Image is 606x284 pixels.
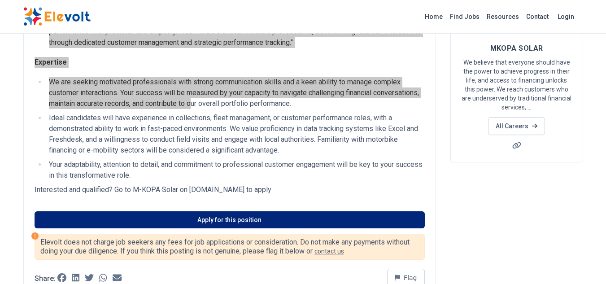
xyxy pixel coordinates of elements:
[35,58,67,66] strong: Expertise
[421,9,446,24] a: Home
[35,275,56,282] p: Share:
[46,159,425,181] li: Your adaptability, attention to detail, and commitment to professional customer engagement will b...
[46,77,425,109] li: We are seeking motivated professionals with strong communication skills and a keen ability to man...
[490,44,543,52] span: MKOPA SOLAR
[552,8,580,26] a: Login
[483,9,523,24] a: Resources
[561,241,606,284] iframe: Chat Widget
[35,184,425,195] p: Interested and qualified? Go to M-KOPA Solar on [DOMAIN_NAME] to apply
[46,113,425,156] li: Ideal candidates will have experience in collections, fleet management, or customer performance r...
[446,9,483,24] a: Find Jobs
[488,117,545,135] a: All Careers
[35,211,425,228] a: Apply for this position
[23,7,91,26] img: Elevolt
[314,248,344,255] a: contact us
[40,238,419,256] p: Elevolt does not charge job seekers any fees for job applications or consideration. Do not make a...
[523,9,552,24] a: Contact
[462,58,572,112] p: We believe that everyone should have the power to achieve progress in their life, and access to f...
